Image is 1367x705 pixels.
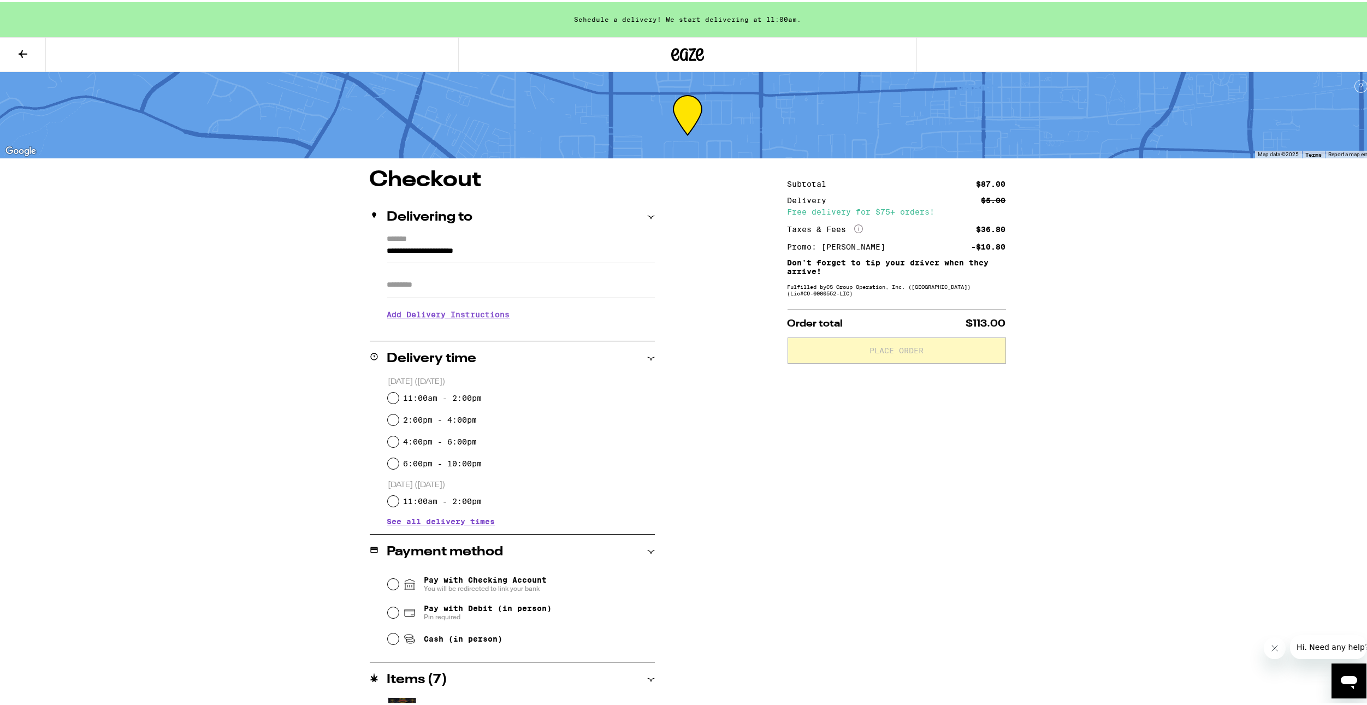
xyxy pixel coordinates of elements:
[388,478,655,488] p: [DATE] ([DATE])
[869,345,924,352] span: Place Order
[387,300,655,325] h3: Add Delivery Instructions
[424,632,502,641] span: Cash (in person)
[788,335,1006,362] button: Place Order
[1305,149,1322,156] a: Terms
[1258,149,1299,155] span: Map data ©2025
[966,317,1006,327] span: $113.00
[424,582,547,591] span: You will be redirected to link your bank
[387,543,504,556] h2: Payment method
[424,573,547,591] span: Pay with Checking Account
[1332,661,1366,696] iframe: Button to launch messaging window
[788,317,843,327] span: Order total
[370,167,655,189] h1: Checkout
[388,375,655,385] p: [DATE] ([DATE])
[403,457,482,466] label: 6:00pm - 10:00pm
[788,194,835,202] div: Delivery
[403,495,482,503] label: 11:00am - 2:00pm
[387,516,495,523] button: See all delivery times
[788,222,863,232] div: Taxes & Fees
[788,206,1006,214] div: Free delivery for $75+ orders!
[424,602,552,611] span: Pay with Debit (in person)
[788,178,835,186] div: Subtotal
[7,8,79,16] span: Hi. Need any help?
[424,611,552,619] span: Pin required
[403,413,477,422] label: 2:00pm - 4:00pm
[788,256,1006,274] p: Don't forget to tip your driver when they arrive!
[3,142,39,156] img: Google
[977,178,1006,186] div: $87.00
[1264,635,1286,657] iframe: Close message
[1290,633,1366,657] iframe: Message from company
[788,241,893,248] div: Promo: [PERSON_NAME]
[387,350,477,363] h2: Delivery time
[972,241,1006,248] div: -$10.80
[977,223,1006,231] div: $36.80
[3,142,39,156] a: Open this area in Google Maps (opens a new window)
[981,194,1006,202] div: $5.00
[788,281,1006,294] div: Fulfilled by CS Group Operation, Inc. ([GEOGRAPHIC_DATA]) (Lic# C9-0000552-LIC )
[387,209,473,222] h2: Delivering to
[387,671,448,684] h2: Items ( 7 )
[403,392,482,400] label: 11:00am - 2:00pm
[403,435,477,444] label: 4:00pm - 6:00pm
[387,325,655,334] p: We'll contact you at [PHONE_NUMBER] when we arrive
